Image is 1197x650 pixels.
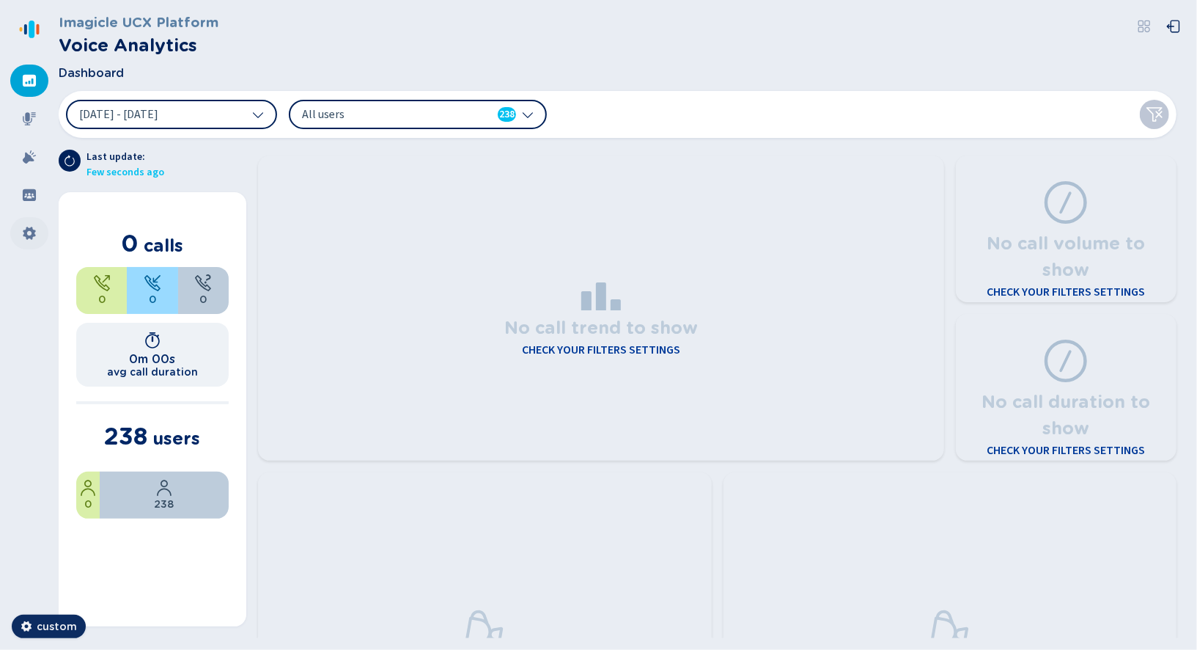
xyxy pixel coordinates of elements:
[973,226,1159,283] h3: No call volume to show
[59,32,218,59] h2: Voice Analytics
[178,267,229,314] div: 0
[199,292,207,307] span: 0
[499,107,515,122] span: 238
[105,422,148,450] span: 238
[127,267,177,314] div: 0
[194,274,212,292] svg: unknown-call
[302,106,471,123] span: All users
[149,292,156,307] span: 0
[93,274,111,292] svg: telephone-outbound
[504,310,698,341] h3: No call trend to show
[973,384,1159,442] h3: No call duration to show
[122,229,139,258] span: 0
[22,188,37,202] svg: groups-filled
[22,73,37,88] svg: dashboard-filled
[144,274,161,292] svg: telephone-inbound
[987,442,1145,459] h4: Check your filters settings
[100,472,229,519] div: 100%
[10,217,48,249] div: Settings
[144,235,184,256] span: calls
[10,65,48,97] div: Dashboard
[155,497,174,512] span: 238
[64,155,75,167] svg: arrow-clockwise
[79,479,97,497] svg: user-profile
[59,65,124,82] span: Dashboard
[86,150,164,165] span: Last update:
[59,12,218,32] h3: Imagicle UCX Platform
[76,472,100,519] div: 0%
[10,141,48,173] div: Alarms
[107,366,198,378] h2: avg call duration
[522,341,680,359] h4: Check your filters settings
[66,100,277,129] button: [DATE] - [DATE]
[522,109,534,120] svg: chevron-down
[98,292,106,307] span: 0
[86,165,164,180] span: Few seconds ago
[1146,106,1163,123] svg: funnel-disabled
[76,267,127,314] div: 0
[153,428,201,449] span: users
[12,615,86,638] button: custom
[252,109,264,120] svg: chevron-down
[22,150,37,164] svg: alarm-filled
[10,103,48,135] div: Recordings
[22,112,37,126] svg: mic-fill
[144,332,161,349] svg: timer
[130,352,176,366] h1: 0m 00s
[79,109,158,120] span: [DATE] - [DATE]
[155,479,173,497] svg: user-profile
[37,619,77,634] span: custom
[1140,100,1169,129] button: Clear filters
[987,283,1145,301] h4: Check your filters settings
[10,179,48,211] div: Groups
[1166,19,1181,34] svg: box-arrow-left
[84,497,92,512] span: 0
